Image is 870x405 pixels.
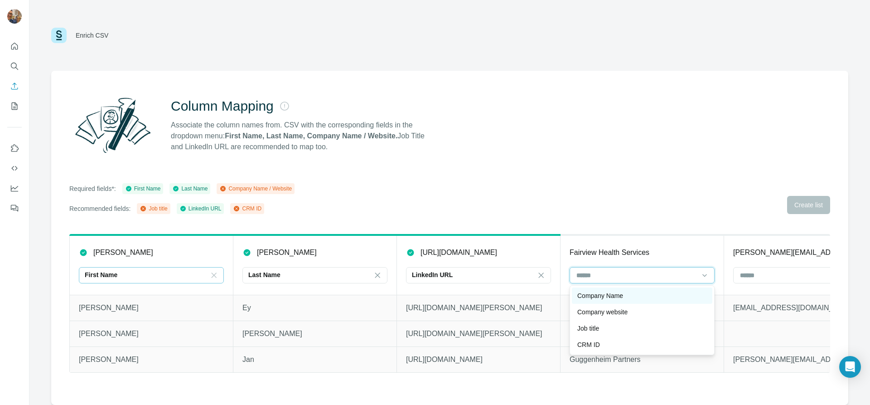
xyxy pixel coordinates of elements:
img: Surfe Logo [51,28,67,43]
button: My lists [7,98,22,114]
p: Associate the column names from. CSV with the corresponding fields in the dropdown menu: Job Titl... [171,120,433,152]
p: Required fields*: [69,184,116,193]
p: [URL][DOMAIN_NAME] [406,354,551,365]
div: CRM ID [233,205,261,213]
p: [PERSON_NAME] [93,247,153,258]
button: Use Surfe API [7,160,22,176]
button: Feedback [7,200,22,216]
p: [URL][DOMAIN_NAME] [420,247,497,258]
div: Job title [140,205,167,213]
img: Surfe Illustration - Column Mapping [69,93,156,158]
div: Last Name [172,185,208,193]
div: LinkedIn URL [179,205,222,213]
button: Enrich CSV [7,78,22,94]
p: [URL][DOMAIN_NAME][PERSON_NAME] [406,303,551,313]
p: Company Name [577,291,623,300]
p: Last Name [248,270,280,279]
p: [URL][DOMAIN_NAME][PERSON_NAME] [406,328,551,339]
p: Ey [242,303,387,313]
p: LinkedIn URL [412,270,453,279]
div: Enrich CSV [76,31,108,40]
button: Quick start [7,38,22,54]
button: Use Surfe on LinkedIn [7,140,22,156]
div: First Name [125,185,161,193]
p: Recommended fields: [69,204,130,213]
p: [PERSON_NAME] [79,328,224,339]
p: [PERSON_NAME] [257,247,317,258]
button: Dashboard [7,180,22,196]
p: [PERSON_NAME] [79,354,224,365]
p: [PERSON_NAME] [79,303,224,313]
p: Jan [242,354,387,365]
strong: First Name, Last Name, Company Name / Website. [225,132,397,140]
div: Company Name / Website [219,185,292,193]
p: Job title [577,324,599,333]
p: Fairview Health Services [570,247,649,258]
p: Guggenheim Partners [570,354,715,365]
p: Company website [577,307,628,317]
h2: Column Mapping [171,98,274,114]
button: Search [7,58,22,74]
p: CRM ID [577,340,600,349]
p: First Name [85,270,117,279]
p: [PERSON_NAME] [242,328,387,339]
img: Avatar [7,9,22,24]
div: Open Intercom Messenger [839,356,861,378]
